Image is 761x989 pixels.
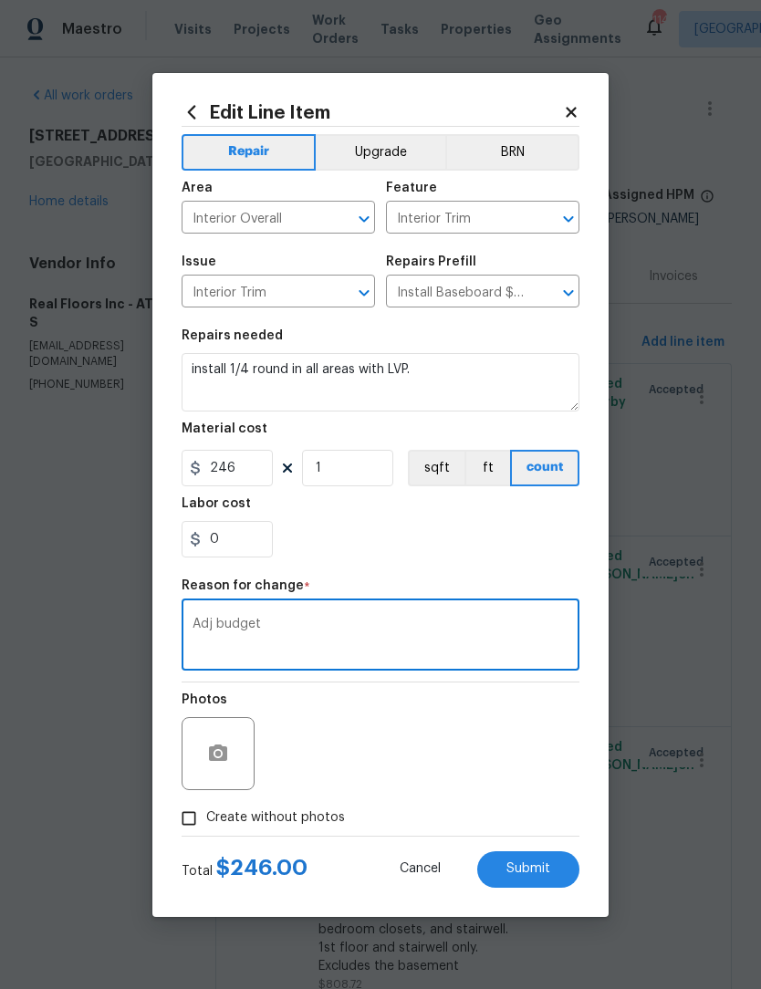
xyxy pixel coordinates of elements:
[182,579,304,592] h5: Reason for change
[182,182,213,194] h5: Area
[351,280,377,306] button: Open
[351,206,377,232] button: Open
[182,102,563,122] h2: Edit Line Item
[386,255,476,268] h5: Repairs Prefill
[182,859,308,880] div: Total
[556,206,581,232] button: Open
[445,134,579,171] button: BRN
[400,862,441,876] span: Cancel
[510,450,579,486] button: count
[506,862,550,876] span: Submit
[556,280,581,306] button: Open
[182,134,316,171] button: Repair
[316,134,446,171] button: Upgrade
[477,851,579,888] button: Submit
[182,255,216,268] h5: Issue
[193,618,568,656] textarea: Adj budget
[182,497,251,510] h5: Labor cost
[370,851,470,888] button: Cancel
[182,693,227,706] h5: Photos
[182,329,283,342] h5: Repairs needed
[206,808,345,828] span: Create without photos
[408,450,464,486] button: sqft
[182,422,267,435] h5: Material cost
[182,353,579,411] textarea: install 1/4 round in all areas with LVP.
[464,450,510,486] button: ft
[386,182,437,194] h5: Feature
[216,857,308,879] span: $ 246.00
